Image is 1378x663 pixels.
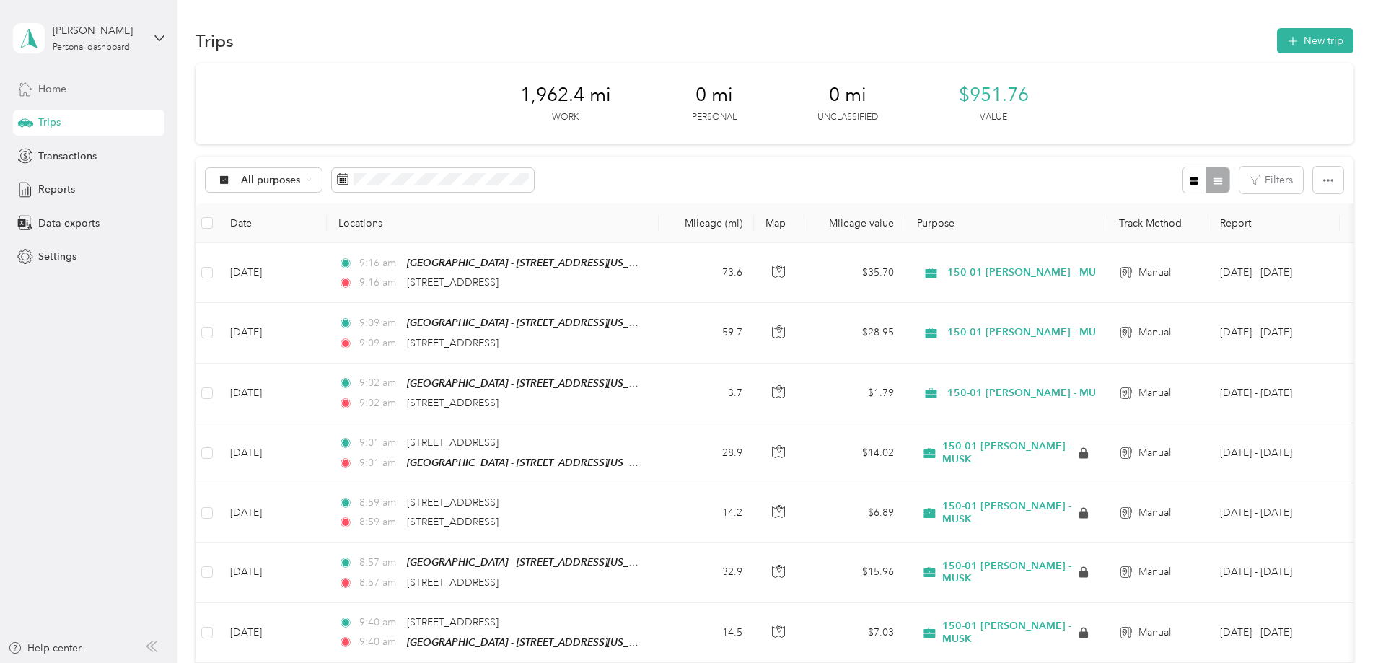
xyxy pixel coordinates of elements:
td: [DATE] [219,423,327,483]
p: Personal [692,111,737,124]
th: Mileage value [804,203,905,243]
td: [DATE] [219,364,327,423]
span: Reports [38,182,75,197]
h1: Trips [196,33,234,48]
td: $6.89 [804,483,905,543]
span: 1,962.4 mi [520,84,611,107]
td: 3.7 [659,364,754,423]
span: [GEOGRAPHIC_DATA] - [STREET_ADDRESS][US_STATE]) [407,457,661,469]
span: 8:57 am [359,555,400,571]
td: 73.6 [659,243,754,303]
th: Locations [327,203,659,243]
span: Settings [38,249,76,264]
span: Manual [1138,265,1171,281]
span: 9:02 am [359,375,400,391]
span: 9:16 am [359,275,400,291]
td: Sep 8 - 21, 2025 [1208,543,1340,602]
td: $28.95 [804,303,905,363]
span: Trips [38,115,61,130]
td: 59.7 [659,303,754,363]
td: 14.2 [659,483,754,543]
span: Home [38,82,66,97]
td: $35.70 [804,243,905,303]
span: Transactions [38,149,97,164]
td: [DATE] [219,603,327,663]
td: Sep 22 - Oct 5, 2025 [1208,303,1340,363]
td: $14.02 [804,423,905,483]
span: Manual [1138,564,1171,580]
td: Sep 8 - 21, 2025 [1208,603,1340,663]
span: 0 mi [829,84,866,107]
td: [DATE] [219,303,327,363]
span: [STREET_ADDRESS] [407,397,499,409]
td: 14.5 [659,603,754,663]
span: 8:59 am [359,514,400,530]
span: 9:09 am [359,335,400,351]
span: [GEOGRAPHIC_DATA] - [STREET_ADDRESS][US_STATE]) [407,377,661,390]
span: 8:57 am [359,575,400,591]
td: Sep 8 - 21, 2025 [1208,483,1340,543]
span: 9:16 am [359,255,400,271]
span: 8:59 am [359,495,400,511]
span: 9:09 am [359,315,400,331]
span: 9:40 am [359,615,400,631]
span: Manual [1138,385,1171,401]
td: $1.79 [804,364,905,423]
span: Manual [1138,625,1171,641]
span: 150-01 [PERSON_NAME] - MUSK [942,440,1076,465]
span: 9:01 am [359,455,400,471]
td: [DATE] [219,543,327,602]
p: Work [552,111,579,124]
span: 150-01 [PERSON_NAME] - MUSK [942,560,1076,585]
span: 9:40 am [359,634,400,650]
td: [DATE] [219,243,327,303]
iframe: Everlance-gr Chat Button Frame [1297,582,1378,663]
span: [GEOGRAPHIC_DATA] - [STREET_ADDRESS][US_STATE]) [407,317,661,329]
span: Manual [1138,445,1171,461]
span: [GEOGRAPHIC_DATA] - [STREET_ADDRESS][US_STATE]) [407,556,661,568]
span: [STREET_ADDRESS] [407,616,499,628]
span: Manual [1138,505,1171,521]
span: $951.76 [959,84,1029,107]
span: [STREET_ADDRESS] [407,496,499,509]
td: Sep 22 - Oct 5, 2025 [1208,243,1340,303]
td: 28.9 [659,423,754,483]
span: [STREET_ADDRESS] [407,516,499,528]
div: Personal dashboard [53,43,130,52]
span: Data exports [38,216,100,231]
td: 32.9 [659,543,754,602]
td: $15.96 [804,543,905,602]
p: Unclassified [817,111,878,124]
td: $7.03 [804,603,905,663]
span: Manual [1138,325,1171,341]
span: 150-01 [PERSON_NAME] - MUSK [947,265,1109,281]
span: 9:02 am [359,395,400,411]
span: [STREET_ADDRESS] [407,337,499,349]
th: Date [219,203,327,243]
span: 9:01 am [359,435,400,451]
th: Purpose [905,203,1107,243]
span: 0 mi [695,84,733,107]
span: [GEOGRAPHIC_DATA] - [STREET_ADDRESS][US_STATE]) [407,257,661,269]
th: Mileage (mi) [659,203,754,243]
span: 150-01 [PERSON_NAME] - MUSK [947,385,1109,401]
td: Sep 22 - Oct 5, 2025 [1208,364,1340,423]
p: Value [980,111,1007,124]
button: Help center [8,641,82,656]
td: Sep 8 - 21, 2025 [1208,423,1340,483]
th: Report [1208,203,1340,243]
span: All purposes [241,175,301,185]
span: [GEOGRAPHIC_DATA] - [STREET_ADDRESS][US_STATE]) [407,636,661,649]
span: [STREET_ADDRESS] [407,276,499,289]
td: [DATE] [219,483,327,543]
span: 150-01 [PERSON_NAME] - MUSK [942,500,1076,525]
span: [STREET_ADDRESS] [407,436,499,449]
span: 150-01 [PERSON_NAME] - MUSK [942,620,1076,645]
button: New trip [1277,28,1353,53]
button: Filters [1239,167,1303,193]
th: Map [754,203,804,243]
span: 150-01 [PERSON_NAME] - MUSK [947,325,1109,341]
div: [PERSON_NAME] [53,23,143,38]
th: Track Method [1107,203,1208,243]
